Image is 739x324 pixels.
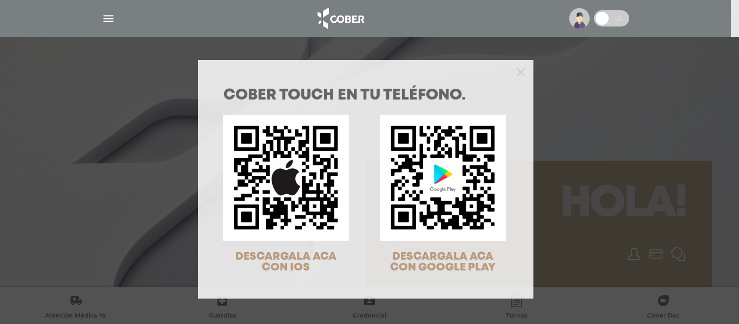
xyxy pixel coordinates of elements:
[235,252,336,273] span: DESCARGALA ACA CON IOS
[390,252,496,273] span: DESCARGALA ACA CON GOOGLE PLAY
[380,115,506,241] img: qr-code
[517,67,525,76] button: Close
[223,88,508,103] h1: COBER TOUCH en tu teléfono.
[223,115,349,241] img: qr-code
